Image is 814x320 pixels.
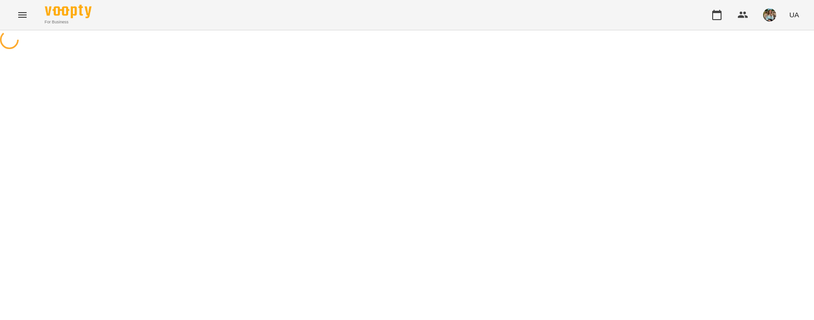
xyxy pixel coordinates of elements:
button: UA [786,6,803,23]
img: Voopty Logo [45,5,92,18]
button: Menu [11,4,34,26]
img: 856b7ccd7d7b6bcc05e1771fbbe895a7.jfif [763,8,776,21]
span: For Business [45,19,92,25]
span: UA [789,10,799,20]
